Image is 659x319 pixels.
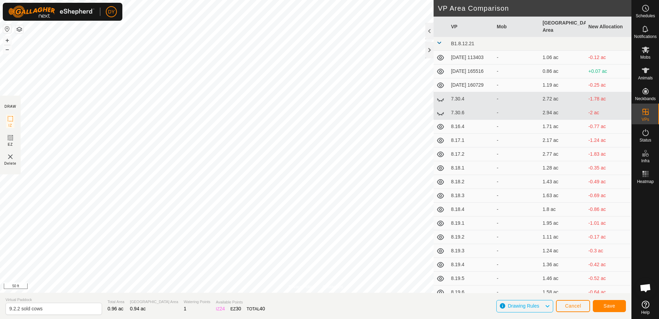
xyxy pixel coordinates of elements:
td: 1.28 ac [540,161,586,175]
td: 2.94 ac [540,106,586,120]
td: 1.8 ac [540,203,586,216]
td: -2 ac [586,106,631,120]
td: [DATE] 113403 [448,51,494,65]
div: - [497,81,537,89]
button: – [3,45,11,54]
td: -0.25 ac [586,78,631,92]
span: Neckbands [635,97,656,101]
div: IZ [216,305,225,312]
td: -1.78 ac [586,92,631,106]
div: EZ [231,305,241,312]
td: 2.72 ac [540,92,586,106]
td: -0.86 ac [586,203,631,216]
td: 8.17.1 [448,134,494,147]
span: 0.94 ac [130,306,146,311]
td: 1.46 ac [540,272,586,286]
td: 8.19.3 [448,244,494,258]
button: Map Layers [15,25,23,33]
td: 8.17.2 [448,147,494,161]
span: B1.8.12.21 [451,41,474,46]
a: Contact Us [323,284,343,290]
span: Schedules [636,14,655,18]
td: -0.49 ac [586,175,631,189]
td: -0.35 ac [586,161,631,175]
td: 1.36 ac [540,258,586,272]
td: -0.69 ac [586,189,631,203]
td: -0.3 ac [586,244,631,258]
td: 1.11 ac [540,230,586,244]
a: Privacy Policy [288,284,314,290]
span: 30 [236,306,241,311]
span: Total Area [108,299,124,305]
th: VP [448,17,494,37]
td: 1.43 ac [540,175,586,189]
span: VPs [641,117,649,122]
button: Save [593,300,626,312]
div: - [497,206,537,213]
span: 0.96 ac [108,306,123,311]
span: Notifications [634,35,657,39]
td: -0.77 ac [586,120,631,134]
td: 8.19.5 [448,272,494,286]
a: Help [632,298,659,317]
div: - [497,289,537,296]
div: - [497,123,537,130]
img: Gallagher Logo [8,6,94,18]
span: 24 [220,306,225,311]
div: - [497,220,537,227]
span: Infra [641,159,649,163]
td: 0.86 ac [540,65,586,78]
div: - [497,95,537,103]
span: 1 [184,306,186,311]
span: Status [639,138,651,142]
img: VP [6,153,14,161]
span: Save [604,303,615,309]
td: [DATE] 160729 [448,78,494,92]
span: Heatmap [637,180,654,184]
td: 7.30.6 [448,106,494,120]
span: Available Points [216,299,265,305]
td: 1.63 ac [540,189,586,203]
h2: VP Area Comparison [438,4,631,12]
td: 8.19.1 [448,216,494,230]
div: - [497,275,537,282]
span: Animals [638,76,653,80]
td: 1.24 ac [540,244,586,258]
th: [GEOGRAPHIC_DATA] Area [540,17,586,37]
div: - [497,54,537,61]
th: Mob [494,17,540,37]
span: DY [108,8,114,16]
td: +0.07 ac [586,65,631,78]
div: - [497,164,537,172]
td: 1.58 ac [540,286,586,299]
span: 40 [260,306,265,311]
span: IZ [9,123,12,128]
td: 8.16.4 [448,120,494,134]
th: New Allocation [586,17,631,37]
span: EZ [8,142,13,147]
span: Watering Points [184,299,210,305]
td: 2.17 ac [540,134,586,147]
td: -0.17 ac [586,230,631,244]
span: Drawing Rules [508,303,539,309]
td: 1.95 ac [540,216,586,230]
td: -0.64 ac [586,286,631,299]
td: -0.52 ac [586,272,631,286]
td: 8.19.6 [448,286,494,299]
td: 8.18.3 [448,189,494,203]
div: - [497,192,537,199]
div: TOTAL [247,305,265,312]
td: 7.30.4 [448,92,494,106]
span: Help [641,310,650,315]
button: + [3,36,11,45]
td: -0.42 ac [586,258,631,272]
td: 8.18.2 [448,175,494,189]
td: 1.71 ac [540,120,586,134]
div: - [497,68,537,75]
div: - [497,247,537,254]
td: -0.12 ac [586,51,631,65]
div: - [497,261,537,268]
a: Open chat [635,278,656,298]
div: - [497,137,537,144]
div: - [497,151,537,158]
